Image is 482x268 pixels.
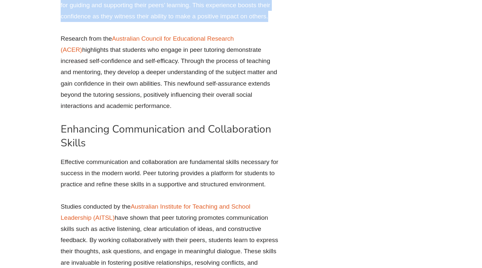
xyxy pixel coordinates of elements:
iframe: Chat Widget [370,194,482,268]
p: Effective communication and collaboration are fundamental skills necessary for success in the mod... [61,156,280,190]
h2: Enhancing Communication and Collaboration Skills [61,122,280,150]
a: Australian Institute for Teaching and School Leadership (AITSL) [61,203,250,221]
a: Australian Council for Educational Research (ACER) [61,35,234,53]
p: Research from the highlights that students who engage in peer tutoring demonstrate increased self... [61,33,280,112]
